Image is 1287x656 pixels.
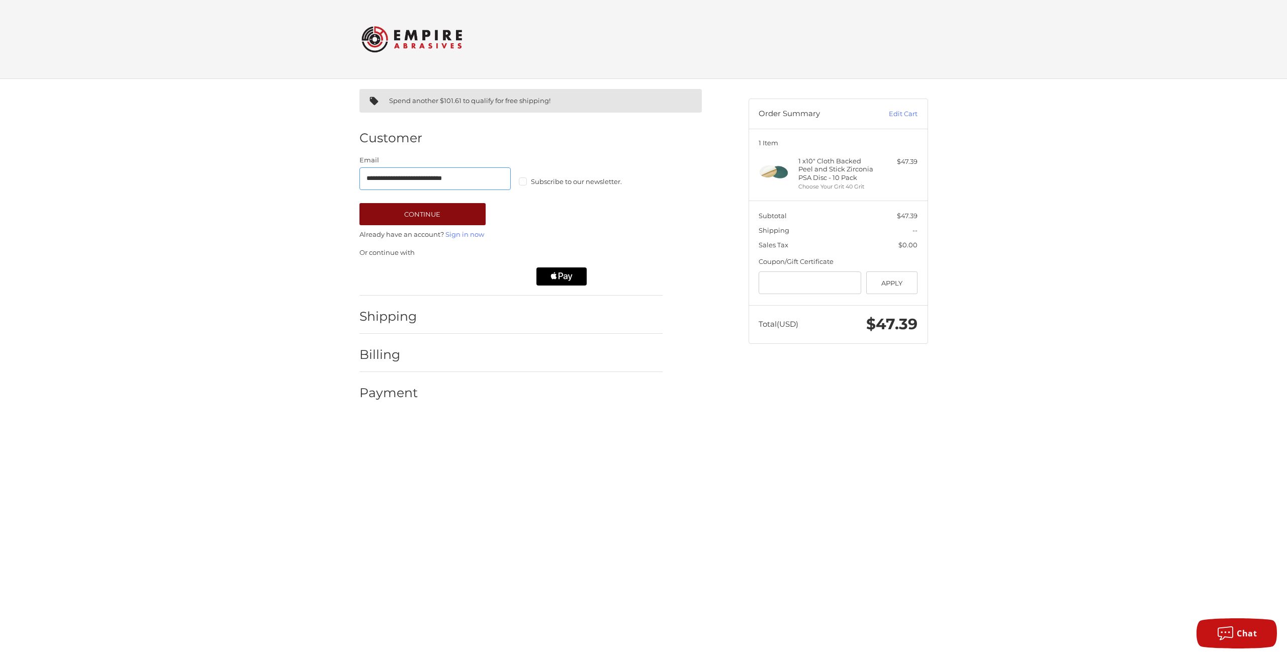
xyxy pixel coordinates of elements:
div: $47.39 [878,157,917,167]
span: Subscribe to our newsletter. [531,177,622,185]
p: Or continue with [359,248,663,258]
input: Gift Certificate or Coupon Code [759,271,861,294]
span: Sales Tax [759,241,788,249]
iframe: PayPal-paypal [356,267,436,286]
span: Shipping [759,226,789,234]
a: Edit Cart [867,109,917,119]
h2: Shipping [359,309,418,324]
li: Choose Your Grit 40 Grit [798,182,875,191]
span: Spend another $101.61 to qualify for free shipping! [389,97,550,105]
h3: Order Summary [759,109,867,119]
h2: Billing [359,347,418,362]
span: Total (USD) [759,319,798,329]
label: Email [359,155,511,165]
span: $47.39 [866,315,917,333]
h3: 1 Item [759,139,917,147]
h4: 1 x 10" Cloth Backed Peel and Stick Zirconia PSA Disc - 10 Pack [798,157,875,181]
button: Chat [1197,618,1277,648]
span: -- [912,226,917,234]
span: Subtotal [759,212,787,220]
button: Apply [866,271,918,294]
span: $0.00 [898,241,917,249]
span: Chat [1237,628,1257,639]
h2: Customer [359,130,422,146]
button: Continue [359,203,486,225]
p: Already have an account? [359,230,663,240]
a: Sign in now [445,230,484,238]
h2: Payment [359,385,418,401]
span: $47.39 [897,212,917,220]
div: Coupon/Gift Certificate [759,257,917,267]
iframe: PayPal-paylater [446,267,527,286]
img: Empire Abrasives [361,20,462,59]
